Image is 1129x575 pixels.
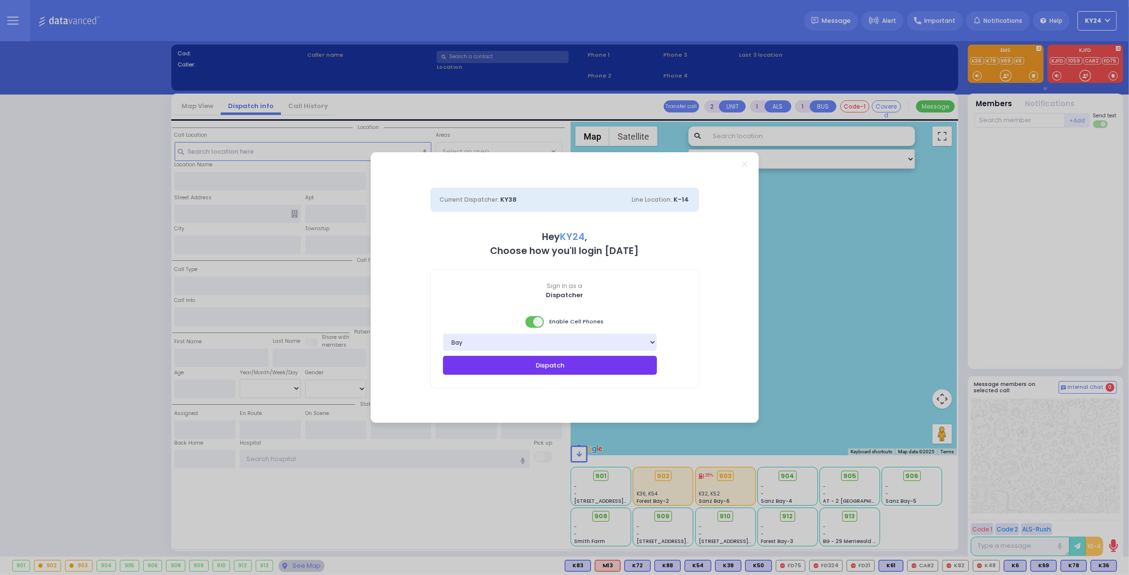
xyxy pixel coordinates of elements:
[525,315,604,329] span: Enable Cell Phones
[674,195,689,204] span: K-14
[632,195,672,204] span: Line Location:
[546,290,583,300] b: Dispatcher
[742,161,747,167] a: Close
[443,356,657,374] button: Dispatch
[431,282,699,290] span: Sign in as a
[491,244,639,257] b: Choose how you'll login [DATE]
[542,230,587,243] b: Hey ,
[440,195,499,204] span: Current Dispatcher:
[560,230,585,243] span: KY24
[501,195,517,204] span: KY38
